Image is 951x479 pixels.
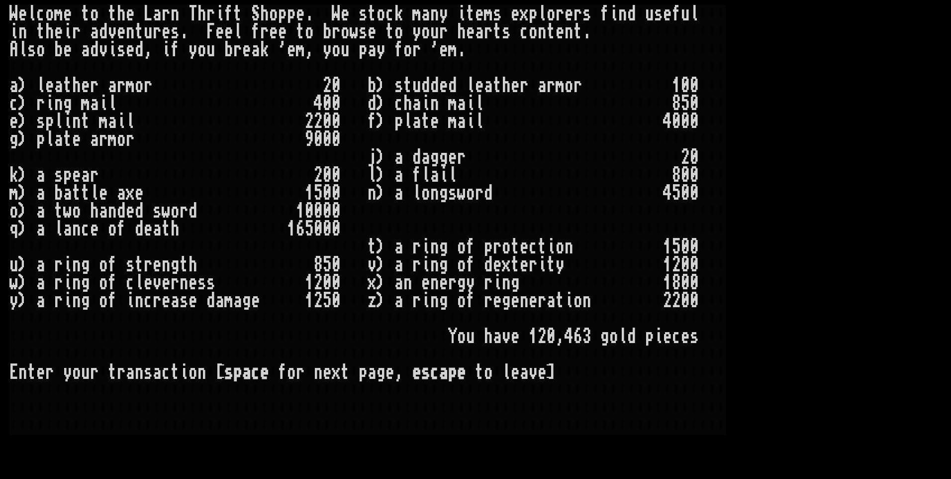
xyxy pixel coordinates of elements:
[484,5,493,23] div: m
[54,166,63,184] div: s
[412,148,421,166] div: d
[421,23,430,41] div: o
[547,5,556,23] div: o
[421,148,430,166] div: a
[215,23,224,41] div: e
[72,23,81,41] div: r
[99,113,108,130] div: m
[314,95,323,113] div: 4
[466,113,475,130] div: i
[332,130,341,148] div: 0
[323,166,332,184] div: 0
[368,95,377,113] div: d
[305,130,314,148] div: 9
[565,23,573,41] div: n
[90,23,99,41] div: a
[439,23,448,41] div: r
[556,77,565,95] div: m
[135,23,144,41] div: t
[600,5,609,23] div: f
[573,23,582,41] div: t
[690,148,699,166] div: 0
[377,148,385,166] div: )
[368,166,377,184] div: l
[135,77,144,95] div: o
[117,41,126,59] div: s
[573,77,582,95] div: r
[153,23,162,41] div: r
[520,5,529,23] div: x
[484,23,493,41] div: r
[9,130,18,148] div: g
[36,23,45,41] div: t
[36,41,45,59] div: o
[448,113,457,130] div: m
[412,77,421,95] div: u
[206,5,215,23] div: r
[681,5,690,23] div: u
[126,23,135,41] div: n
[63,77,72,95] div: t
[63,95,72,113] div: g
[421,5,430,23] div: a
[126,77,135,95] div: m
[385,5,394,23] div: c
[466,23,475,41] div: e
[269,23,278,41] div: e
[565,77,573,95] div: o
[538,77,547,95] div: a
[296,41,305,59] div: m
[287,5,296,23] div: p
[672,5,681,23] div: f
[117,5,126,23] div: h
[421,166,430,184] div: l
[215,5,224,23] div: i
[538,5,547,23] div: l
[36,77,45,95] div: l
[582,5,591,23] div: s
[529,23,538,41] div: o
[162,41,171,59] div: i
[18,130,27,148] div: )
[81,77,90,95] div: e
[421,77,430,95] div: d
[260,41,269,59] div: k
[117,23,126,41] div: e
[54,113,63,130] div: l
[547,77,556,95] div: r
[493,77,502,95] div: t
[36,5,45,23] div: c
[323,130,332,148] div: 0
[180,23,189,41] div: .
[332,23,341,41] div: r
[27,5,36,23] div: l
[144,5,153,23] div: L
[394,113,403,130] div: p
[54,95,63,113] div: n
[332,95,341,113] div: 0
[9,5,18,23] div: W
[681,148,690,166] div: 2
[206,23,215,41] div: F
[108,23,117,41] div: v
[520,77,529,95] div: r
[63,5,72,23] div: e
[233,41,242,59] div: r
[224,5,233,23] div: f
[18,77,27,95] div: )
[314,130,323,148] div: 0
[547,23,556,41] div: t
[394,77,403,95] div: s
[251,41,260,59] div: a
[332,166,341,184] div: 0
[565,5,573,23] div: e
[224,41,233,59] div: b
[126,113,135,130] div: l
[430,5,439,23] div: n
[377,95,385,113] div: )
[90,166,99,184] div: r
[72,113,81,130] div: n
[90,130,99,148] div: a
[511,77,520,95] div: e
[448,95,457,113] div: m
